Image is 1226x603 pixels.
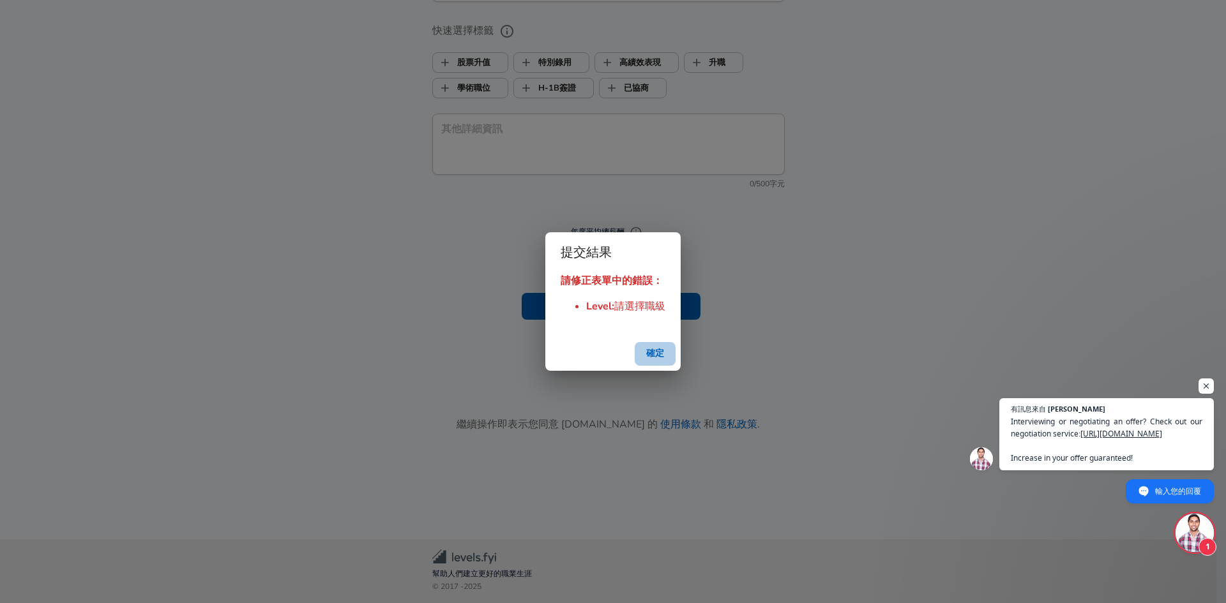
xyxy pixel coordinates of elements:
[635,342,676,366] button: successful-submission-button
[1176,514,1214,552] div: 打開聊天
[1155,480,1201,502] span: 輸入您的回覆
[586,299,614,313] span: Level :
[561,274,663,288] strong: 請修正表單中的錯誤：
[1199,538,1216,556] span: 1
[1011,415,1202,464] span: Interviewing or negotiating an offer? Check out our negotiation service: Increase in your offer g...
[1048,405,1105,412] span: [PERSON_NAME]
[1011,405,1046,412] span: 有訊息來自
[545,232,681,273] h2: 提交結果
[614,299,665,313] span: 請選擇職級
